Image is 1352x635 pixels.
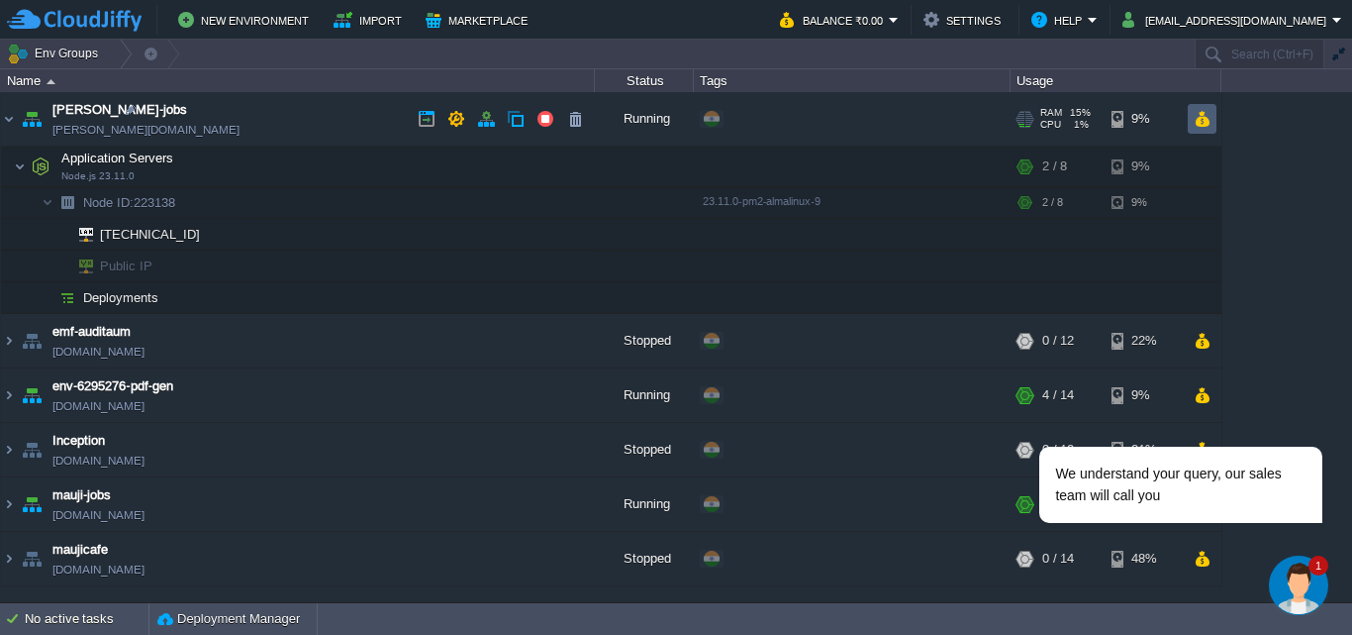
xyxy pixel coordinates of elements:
[42,282,53,313] img: AMDAwAAAACH5BAEAAAAALAAAAAABAAEAAAICRAEAOw==
[1,532,17,585] img: AMDAwAAAACH5BAEAAAAALAAAAAABAAEAAAICRAEAOw==
[18,477,46,531] img: AMDAwAAAACH5BAEAAAAALAAAAAABAAEAAAICRAEAOw==
[47,79,55,84] img: AMDAwAAAACH5BAEAAAAALAAAAAABAAEAAAICRAEAOw==
[596,69,693,92] div: Status
[18,369,46,422] img: AMDAwAAAACH5BAEAAAAALAAAAAABAAEAAAICRAEAOw==
[1111,92,1176,146] div: 9%
[1040,119,1061,131] span: CPU
[83,195,134,210] span: Node ID:
[1111,532,1176,585] div: 48%
[703,195,821,207] span: 23.11.0-pm2-almalinux-9
[334,8,408,32] button: Import
[1069,119,1089,131] span: 1%
[81,194,178,211] span: 223138
[157,609,300,629] button: Deployment Manager
[52,100,187,120] a: [PERSON_NAME]-jobs
[59,150,176,166] span: Application Servers
[52,431,105,451] a: Inception
[1,92,17,146] img: AMDAwAAAACH5BAEAAAAALAAAAAABAAEAAAICRAEAOw==
[53,282,81,313] img: AMDAwAAAACH5BAEAAAAALAAAAAABAAEAAAICRAEAOw==
[595,532,694,585] div: Stopped
[1,423,17,476] img: AMDAwAAAACH5BAEAAAAALAAAAAABAAEAAAICRAEAOw==
[18,532,46,585] img: AMDAwAAAACH5BAEAAAAALAAAAAABAAEAAAICRAEAOw==
[42,187,53,218] img: AMDAwAAAACH5BAEAAAAALAAAAAABAAEAAAICRAEAOw==
[426,8,533,32] button: Marketplace
[18,423,46,476] img: AMDAwAAAACH5BAEAAAAALAAAAAABAAEAAAICRAEAOw==
[780,8,889,32] button: Balance ₹0.00
[81,289,161,306] a: Deployments
[52,376,173,396] a: env-6295276-pdf-gen
[98,251,155,281] span: Public IP
[1,314,17,368] img: AMDAwAAAACH5BAEAAAAALAAAAAABAAEAAAICRAEAOw==
[52,540,108,560] a: maujicafe
[14,147,26,186] img: AMDAwAAAACH5BAEAAAAALAAAAAABAAEAAAICRAEAOw==
[52,322,131,342] a: emf-auditaum
[53,219,65,250] img: AMDAwAAAACH5BAEAAAAALAAAAAABAAEAAAICRAEAOw==
[98,219,203,250] span: [TECHNICAL_ID]
[1012,69,1220,92] div: Usage
[65,219,93,250] img: AMDAwAAAACH5BAEAAAAALAAAAAABAAEAAAICRAEAOw==
[1122,8,1332,32] button: [EMAIL_ADDRESS][DOMAIN_NAME]
[595,92,694,146] div: Running
[52,485,111,505] a: mauji-jobs
[52,560,145,580] a: [DOMAIN_NAME]
[52,342,145,362] a: [DOMAIN_NAME]
[595,314,694,368] div: Stopped
[1042,147,1067,186] div: 2 / 8
[7,8,142,33] img: CloudJiffy
[695,69,1010,92] div: Tags
[65,251,93,281] img: AMDAwAAAACH5BAEAAAAALAAAAAABAAEAAAICRAEAOw==
[595,369,694,422] div: Running
[1042,532,1074,585] div: 0 / 14
[27,147,54,186] img: AMDAwAAAACH5BAEAAAAALAAAAAABAAEAAAICRAEAOw==
[1,369,17,422] img: AMDAwAAAACH5BAEAAAAALAAAAAABAAEAAAICRAEAOw==
[81,194,178,211] a: Node ID:223138
[1111,147,1176,186] div: 9%
[1111,187,1176,218] div: 9%
[923,8,1007,32] button: Settings
[976,267,1332,546] iframe: chat widget
[52,120,240,140] a: [PERSON_NAME][DOMAIN_NAME]
[1040,107,1062,119] span: RAM
[2,69,594,92] div: Name
[52,505,145,525] a: [DOMAIN_NAME]
[178,8,315,32] button: New Environment
[595,423,694,476] div: Stopped
[1031,8,1088,32] button: Help
[52,451,145,471] a: [DOMAIN_NAME]
[98,259,155,273] a: Public IP
[595,477,694,531] div: Running
[18,314,46,368] img: AMDAwAAAACH5BAEAAAAALAAAAAABAAEAAAICRAEAOw==
[1042,187,1063,218] div: 2 / 8
[1269,556,1332,615] iframe: chat widget
[61,170,135,182] span: Node.js 23.11.0
[98,227,203,242] a: [TECHNICAL_ID]
[53,187,81,218] img: AMDAwAAAACH5BAEAAAAALAAAAAABAAEAAAICRAEAOw==
[1070,107,1091,119] span: 15%
[18,92,46,146] img: AMDAwAAAACH5BAEAAAAALAAAAAABAAEAAAICRAEAOw==
[59,151,176,165] a: Application ServersNode.js 23.11.0
[25,603,148,635] div: No active tasks
[1,477,17,531] img: AMDAwAAAACH5BAEAAAAALAAAAAABAAEAAAICRAEAOw==
[7,40,105,67] button: Env Groups
[53,251,65,281] img: AMDAwAAAACH5BAEAAAAALAAAAAABAAEAAAICRAEAOw==
[52,396,145,416] a: [DOMAIN_NAME]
